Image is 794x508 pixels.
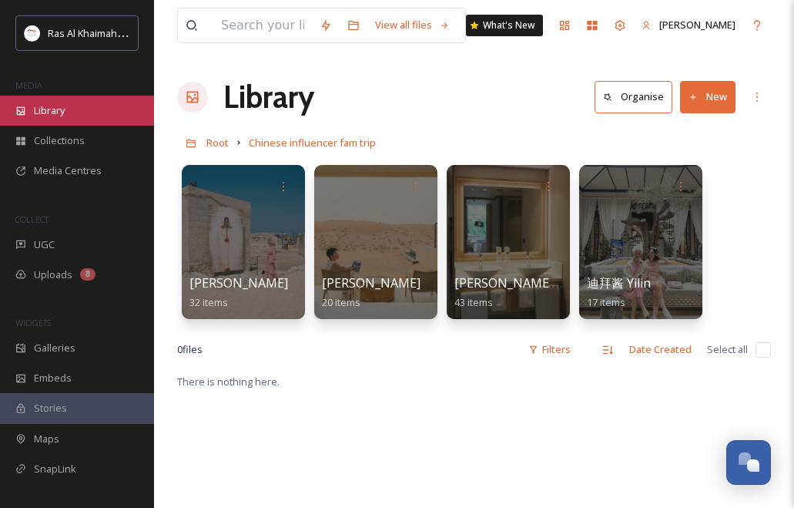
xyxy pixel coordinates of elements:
span: COLLECT [15,214,49,225]
span: Embeds [34,371,72,385]
button: New [680,81,735,113]
a: [PERSON_NAME] and Cooli43 items [454,276,610,309]
span: SnapLink [34,462,76,476]
a: [PERSON_NAME]32 items [189,276,288,309]
a: 迪拜酱 Yilin17 items [587,276,651,309]
div: Filters [521,335,578,365]
span: Uploads [34,267,72,282]
span: Collections [34,133,85,148]
span: [PERSON_NAME] [189,274,288,291]
span: 迪拜酱 Yilin [587,274,651,291]
span: 0 file s [177,342,203,357]
button: Open Chat [726,440,771,485]
span: 32 items [189,295,228,309]
span: Ras Al Khaimah Tourism Development Authority [48,25,266,40]
span: Chinese influencer fam trip [249,136,376,150]
span: [PERSON_NAME] and Cooli [454,274,610,291]
input: Search your library [213,8,312,42]
span: UGC [34,237,55,252]
span: 17 items [587,295,625,309]
span: Stories [34,401,67,415]
span: 20 items [322,295,360,309]
span: [PERSON_NAME] [322,274,420,291]
span: [PERSON_NAME] [659,18,735,32]
span: Library [34,103,65,118]
a: [PERSON_NAME]20 items [322,276,420,309]
a: [PERSON_NAME] [634,10,743,40]
img: Logo_RAKTDA_RGB-01.png [25,25,40,41]
span: There is nothing here. [177,375,280,389]
span: Galleries [34,341,75,355]
div: Date Created [621,335,699,365]
a: Organise [595,81,680,113]
span: 43 items [454,295,493,309]
a: View all files [367,10,457,40]
a: What's New [466,15,543,36]
span: Root [206,136,229,150]
span: Media Centres [34,163,102,178]
div: 8 [80,268,95,281]
a: Library [223,74,314,120]
a: Root [206,133,229,152]
span: WIDGETS [15,317,51,328]
span: MEDIA [15,79,42,91]
span: Maps [34,432,59,446]
span: Select all [707,342,748,357]
button: Organise [595,81,672,113]
a: Chinese influencer fam trip [249,133,376,152]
